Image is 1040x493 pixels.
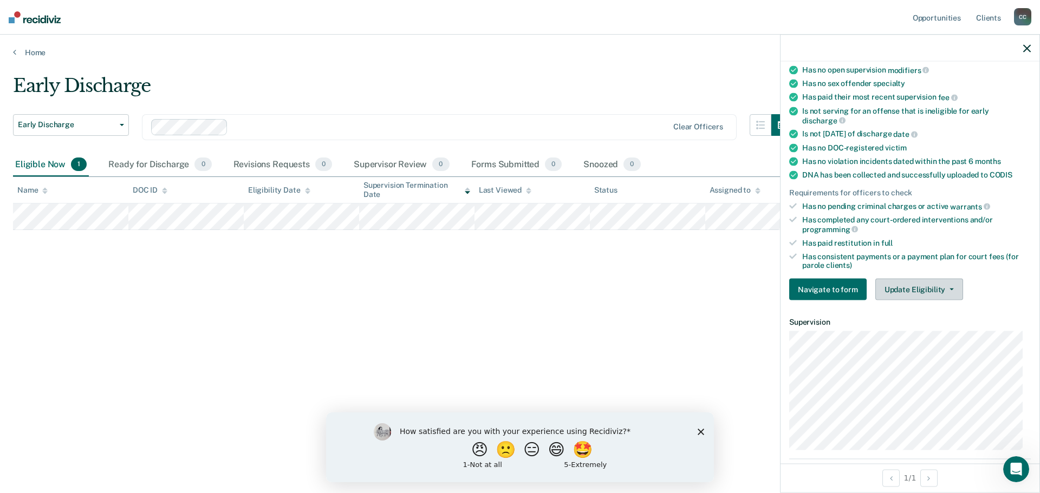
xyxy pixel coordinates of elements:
div: Has completed any court-ordered interventions and/or [802,215,1031,234]
span: 0 [315,157,332,172]
div: Status [594,186,617,195]
button: Previous Opportunity [882,469,900,487]
span: 0 [623,157,640,172]
div: DNA has been collected and successfully uploaded to [802,170,1031,179]
span: victim [885,143,907,152]
span: months [975,156,1001,165]
div: Has consistent payments or a payment plan for court fees (for parole [802,252,1031,270]
div: Is not serving for an offense that is ineligible for early [802,106,1031,124]
div: Has no sex offender [802,79,1031,88]
span: discharge [802,116,846,124]
span: CODIS [990,170,1012,179]
img: Recidiviz [9,11,61,23]
span: fee [938,93,958,102]
div: Requirements for officers to check [789,188,1031,197]
span: Early Discharge [18,120,115,129]
div: Has no pending criminal charges or active [802,201,1031,211]
div: Forms Submitted [469,153,564,177]
div: Is not [DATE] of discharge [802,129,1031,139]
div: Has paid restitution in [802,238,1031,247]
iframe: Intercom live chat [1003,456,1029,482]
div: C C [1014,8,1031,25]
div: Supervision Termination Date [363,181,470,199]
a: Home [13,48,1027,57]
span: date [893,130,917,139]
div: Has no open supervision [802,65,1031,75]
div: Revisions Requests [231,153,334,177]
span: 1 [71,157,87,172]
div: Name [17,186,48,195]
div: Assigned to [710,186,760,195]
span: specialty [873,79,905,88]
span: full [881,238,893,247]
div: Has no DOC-registered [802,143,1031,152]
div: Ready for Discharge [106,153,213,177]
div: 1 / 1 [781,463,1039,492]
button: Navigate to form [789,279,867,300]
dt: Supervision [789,318,1031,327]
a: Navigate to form link [789,279,871,300]
iframe: Survey by Kim from Recidiviz [326,412,714,482]
span: modifiers [888,65,929,74]
span: 0 [545,157,562,172]
span: programming [802,225,858,233]
button: Next Opportunity [920,469,938,487]
div: Last Viewed [479,186,531,195]
div: Supervisor Review [352,153,452,177]
div: Early Discharge [13,75,793,106]
span: 0 [432,157,449,172]
div: DOC ID [133,186,167,195]
button: Update Eligibility [875,279,963,300]
div: Has no violation incidents dated within the past 6 [802,156,1031,166]
span: warrants [950,202,990,211]
div: Eligibility Date [248,186,310,195]
span: 0 [194,157,211,172]
div: Snoozed [581,153,642,177]
div: Eligible Now [13,153,89,177]
div: Clear officers [673,122,723,132]
span: clients) [826,261,852,269]
div: Has paid their most recent supervision [802,93,1031,102]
